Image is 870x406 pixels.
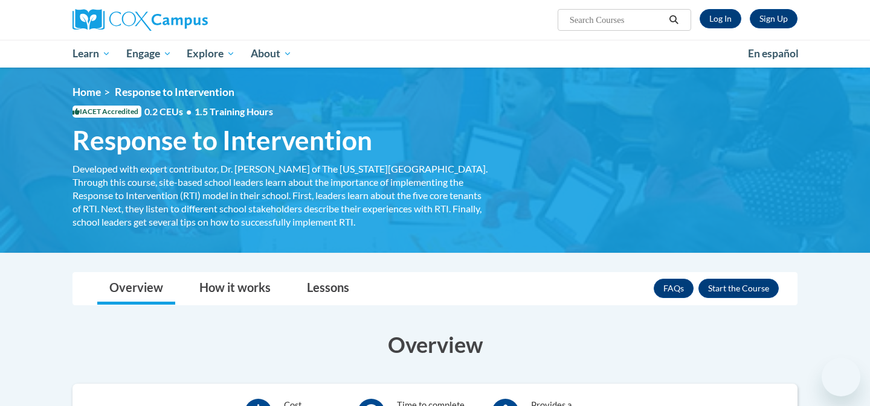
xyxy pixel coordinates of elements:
a: How it works [187,273,283,305]
i:  [669,16,680,25]
span: Learn [72,46,111,61]
span: Response to Intervention [72,124,372,156]
span: Response to Intervention [115,86,234,98]
a: Lessons [295,273,361,305]
a: Learn [65,40,118,68]
span: Explore [187,46,235,61]
h3: Overview [72,329,797,360]
a: Home [72,86,101,98]
button: Enroll [698,279,779,298]
span: • [186,106,192,117]
a: FAQs [654,279,694,298]
a: Register [750,9,797,28]
a: Cox Campus [72,9,302,31]
span: IACET Accredited [72,106,141,118]
a: Explore [179,40,243,68]
iframe: Button to launch messaging window [822,358,860,396]
span: Engage [126,46,172,61]
a: About [243,40,300,68]
span: En español [748,47,799,60]
a: En español [740,41,807,66]
a: Engage [118,40,179,68]
input: Search Courses [569,13,665,27]
div: Main menu [54,40,816,68]
a: Overview [97,273,175,305]
span: 1.5 Training Hours [195,106,273,117]
span: About [251,46,292,61]
span: 0.2 CEUs [144,105,273,118]
img: Cox Campus [72,9,208,31]
div: Developed with expert contributor, Dr. [PERSON_NAME] of The [US_STATE][GEOGRAPHIC_DATA]. Through ... [72,162,489,229]
button: Search [665,13,683,27]
a: Log In [700,9,741,28]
